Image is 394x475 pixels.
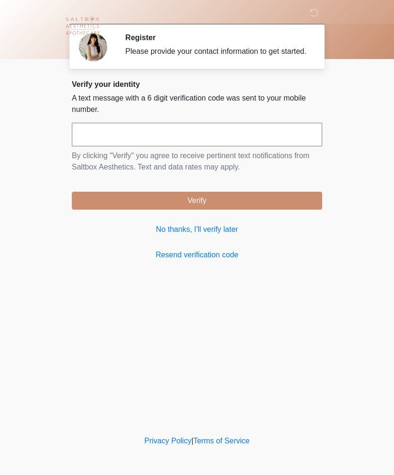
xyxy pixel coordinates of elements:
[72,150,322,173] p: By clicking "Verify" you agree to receive pertinent text notifications from Saltbox Aesthetics. T...
[191,437,193,445] a: |
[72,192,322,210] button: Verify
[145,437,192,445] a: Privacy Policy
[62,7,103,47] img: Saltbox Aesthetics Logo
[193,437,249,445] a: Terms of Service
[72,80,322,89] h2: Verify your identity
[72,93,322,115] p: A text message with a 6 digit verification code was sent to your mobile number.
[72,249,322,261] a: Resend verification code
[72,224,322,235] a: No thanks, I'll verify later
